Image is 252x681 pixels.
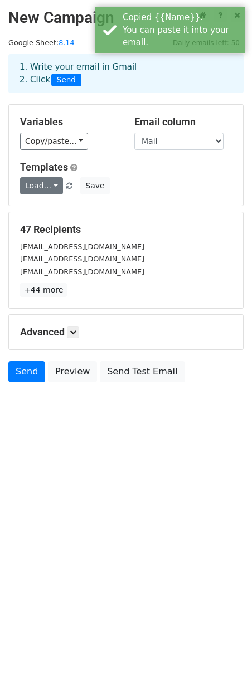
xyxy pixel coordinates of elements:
[100,361,185,382] a: Send Test Email
[123,11,241,49] div: Copied {{Name}}. You can paste it into your email.
[20,116,118,128] h5: Variables
[20,133,88,150] a: Copy/paste...
[20,267,144,276] small: [EMAIL_ADDRESS][DOMAIN_NAME]
[20,161,68,173] a: Templates
[59,38,74,47] a: 8.14
[11,61,241,86] div: 1. Write your email in Gmail 2. Click
[80,177,109,194] button: Save
[8,361,45,382] a: Send
[20,177,63,194] a: Load...
[20,223,232,236] h5: 47 Recipients
[196,628,252,681] iframe: Chat Widget
[20,283,67,297] a: +44 more
[134,116,232,128] h5: Email column
[51,74,81,87] span: Send
[20,326,232,338] h5: Advanced
[48,361,97,382] a: Preview
[20,255,144,263] small: [EMAIL_ADDRESS][DOMAIN_NAME]
[196,628,252,681] div: 聊天小组件
[8,38,75,47] small: Google Sheet:
[8,8,244,27] h2: New Campaign
[20,242,144,251] small: [EMAIL_ADDRESS][DOMAIN_NAME]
